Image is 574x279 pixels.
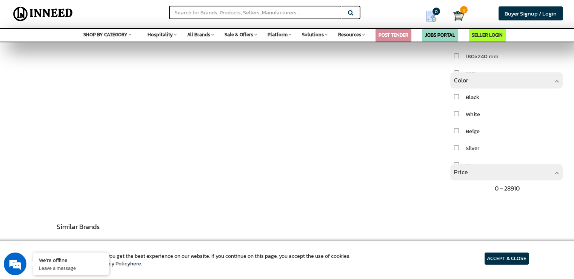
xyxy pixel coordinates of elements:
img: logo_Zg8I0qSkbAqR2WFHt3p6CTuqpyXMFPubPcD2OT02zFN43Cy9FUNNG3NEPhM_Q1qe_.png [13,45,32,50]
em: Submit [111,219,137,229]
span: We are offline. Please leave us a message. [16,88,132,165]
span: Color [454,76,468,85]
a: my Quotes 0 [415,8,453,25]
h4: Similar Brands [57,223,483,231]
img: Cart [453,10,464,22]
article: ACCEPT & CLOSE [485,253,529,265]
span: Solutions [302,31,324,38]
span: Hospitality [148,31,173,38]
a: Buyer Signup / Login [499,6,563,20]
div: Leave a message [39,42,127,52]
span: Price [454,167,468,177]
span: Silver [466,144,479,152]
p: Leave a message [39,265,103,271]
span: Brown [466,161,482,169]
a: POST TENDER [379,31,408,39]
span: Sale & Offers [225,31,253,38]
span: 220 mm [466,69,486,77]
span: 1190x405 mm [466,35,500,43]
em: Driven by SalesIQ [59,184,96,190]
span: Buyer Signup / Login [505,9,557,18]
span: Platform [268,31,288,38]
span: SHOP BY CATEGORY [83,31,128,38]
span: 0 [460,6,468,14]
div: We're offline [39,256,103,263]
span: All Brands [187,31,210,38]
span: Beige [466,127,480,135]
span: 0 [432,8,440,15]
article: We use cookies to ensure you get the best experience on our website. If you continue on this page... [45,253,351,268]
span: White [466,110,480,118]
a: SELLER LOGIN [472,31,503,39]
a: Cart 0 [453,8,459,24]
span: Black [466,93,479,101]
span: 0 - 28910 [495,184,520,193]
img: Show My Quotes [426,11,437,22]
textarea: Type your message and click 'Submit' [4,193,144,219]
span: 180x240 mm [466,52,499,60]
input: Search for Brands, Products, Sellers, Manufacturers... [169,6,341,19]
img: salesiqlogo_leal7QplfZFryJ6FIlVepeu7OftD7mt8q6exU6-34PB8prfIgodN67KcxXM9Y7JQ_.png [52,185,57,189]
span: Resources [338,31,361,38]
a: JOBS PORTAL [425,31,455,39]
div: Minimize live chat window [124,4,142,22]
img: Inneed.Market [10,5,76,23]
a: here [130,260,141,268]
